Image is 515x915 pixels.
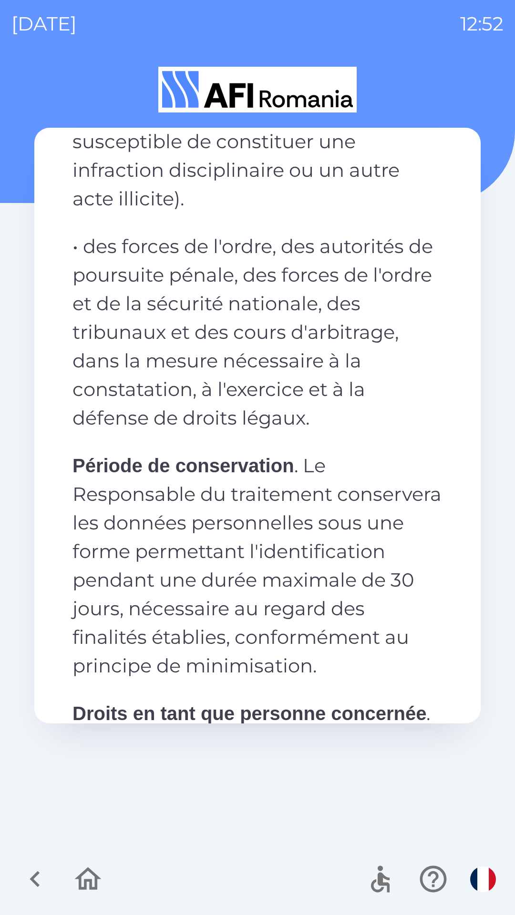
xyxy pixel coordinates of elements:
p: 12:52 [460,10,504,38]
strong: Droits en tant que personne concernée [72,703,426,724]
strong: Période de conservation [72,455,294,476]
p: • des forces de l'ordre, des autorités de poursuite pénale, des forces de l'ordre et de la sécuri... [72,232,443,432]
p: . Le Responsable du traitement conservera les données personnelles sous une forme permettant l'id... [72,451,443,680]
img: fr flag [470,866,496,892]
p: [DATE] [11,10,77,38]
img: Logo [34,67,481,112]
